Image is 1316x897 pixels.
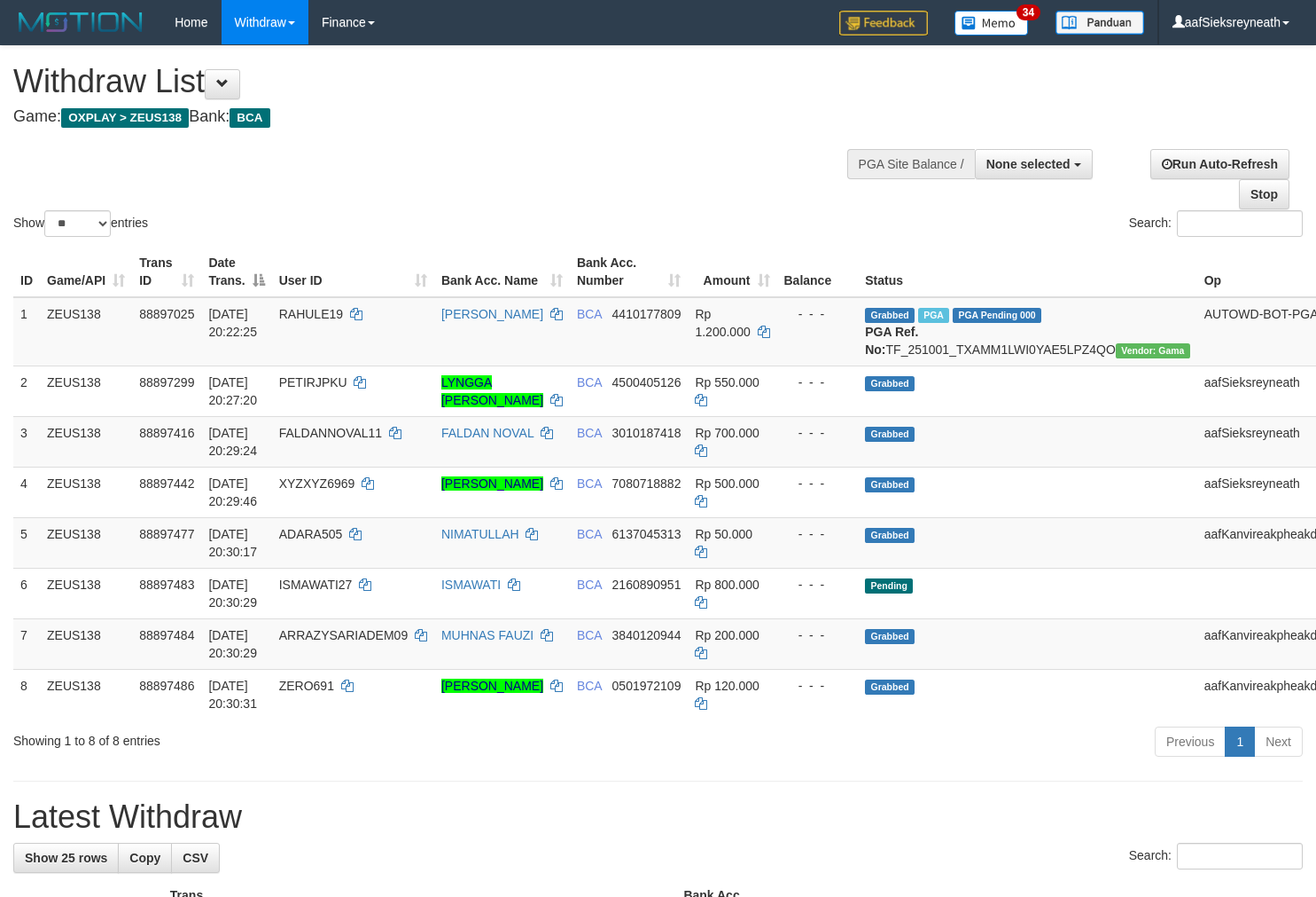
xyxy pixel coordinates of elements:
span: 34 [1016,4,1040,20]
td: ZEUS138 [40,618,132,669]
span: Copy 3010187418 to clipboard [612,426,681,440]
span: Rp 120.000 [695,679,759,693]
span: Rp 200.000 [695,628,759,642]
th: Status [858,247,1197,297]
a: NIMATULLAH [441,527,519,541]
span: Copy [129,851,160,865]
span: 88897486 [139,679,194,693]
div: - - - [784,626,852,644]
th: Bank Acc. Name: activate to sort column ascending [434,247,570,297]
span: Grabbed [865,680,915,695]
span: Rp 800.000 [695,578,759,592]
span: 88897299 [139,375,194,389]
span: [DATE] 20:30:29 [208,628,257,660]
span: Rp 500.000 [695,476,759,491]
td: 4 [13,467,40,517]
img: Feedback.jpg [839,11,928,35]
td: 7 [13,618,40,669]
span: [DATE] 20:30:17 [208,527,257,559]
span: [DATE] 20:27:20 [208,375,257,407]
div: PGA Site Balance / [847,149,975,179]
span: RAHULE19 [279,307,343,321]
span: [DATE] 20:29:24 [208,426,257,458]
td: 5 [13,517,40,568]
label: Show entries [13,210,148,237]
b: PGA Ref. No: [865,325,918,357]
span: [DATE] 20:30:29 [208,578,257,610]
span: Show 25 rows [25,851,107,865]
img: Button%20Memo.svg [954,11,1029,35]
td: 3 [13,416,40,467]
td: ZEUS138 [40,366,132,416]
th: Trans ID: activate to sort column ascending [132,247,201,297]
td: ZEUS138 [40,568,132,618]
div: - - - [784,576,852,594]
td: ZEUS138 [40,416,132,467]
td: ZEUS138 [40,467,132,517]
span: OXPLAY > ZEUS138 [61,108,189,128]
span: Copy 4410177809 to clipboard [612,307,681,321]
th: Bank Acc. Number: activate to sort column ascending [570,247,689,297]
span: ISMAWATI27 [279,578,353,592]
label: Search: [1129,210,1303,237]
span: ADARA505 [279,527,343,541]
span: 88897025 [139,307,194,321]
select: Showentries [44,210,111,237]
span: Vendor URL: https://trx31.1velocity.biz [1116,343,1190,358]
span: Copy 2160890951 to clipboard [612,578,681,592]
div: - - - [784,677,852,695]
span: Copy 0501972109 to clipboard [612,679,681,693]
a: [PERSON_NAME] [441,307,543,321]
span: BCA [230,108,269,128]
span: ZERO691 [279,679,334,693]
span: Rp 550.000 [695,375,759,389]
span: 88897442 [139,476,194,491]
span: FALDANNOVAL11 [279,426,382,440]
div: - - - [784,525,852,543]
span: XYZXYZ6969 [279,476,355,491]
span: BCA [577,578,602,592]
span: Grabbed [865,308,915,323]
a: MUHNAS FAUZI [441,628,533,642]
span: Marked by aafnoeunsreypich [918,308,949,323]
span: Rp 700.000 [695,426,759,440]
td: 1 [13,297,40,366]
a: CSV [171,843,220,873]
h4: Game: Bank: [13,108,860,126]
th: Date Trans.: activate to sort column descending [201,247,271,297]
span: Rp 50.000 [695,527,752,541]
span: Grabbed [865,376,915,391]
label: Search: [1129,843,1303,869]
span: 88897483 [139,578,194,592]
td: ZEUS138 [40,297,132,366]
td: 8 [13,669,40,720]
th: ID [13,247,40,297]
span: Copy 4500405126 to clipboard [612,375,681,389]
td: TF_251001_TXAMM1LWI0YAE5LPZ4QO [858,297,1197,366]
span: Copy 3840120944 to clipboard [612,628,681,642]
a: LYNGGA [PERSON_NAME] [441,375,543,407]
span: None selected [986,157,1071,171]
span: ARRAZYSARIADEM09 [279,628,408,642]
a: [PERSON_NAME] [441,476,543,491]
th: User ID: activate to sort column ascending [272,247,434,297]
input: Search: [1177,210,1303,237]
a: ISMAWATI [441,578,501,592]
a: Copy [118,843,172,873]
span: Grabbed [865,629,915,644]
a: FALDAN NOVAL [441,426,533,440]
span: PETIRJPKU [279,375,347,389]
button: None selected [975,149,1093,179]
a: 1 [1225,727,1255,757]
img: MOTION_logo.png [13,9,148,35]
h1: Withdraw List [13,64,860,99]
th: Amount: activate to sort column ascending [688,247,776,297]
a: Previous [1155,727,1226,757]
div: Showing 1 to 8 of 8 entries [13,725,535,750]
span: Grabbed [865,528,915,543]
td: ZEUS138 [40,517,132,568]
span: 88897416 [139,426,194,440]
span: 88897484 [139,628,194,642]
div: - - - [784,374,852,391]
img: panduan.png [1055,11,1144,35]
